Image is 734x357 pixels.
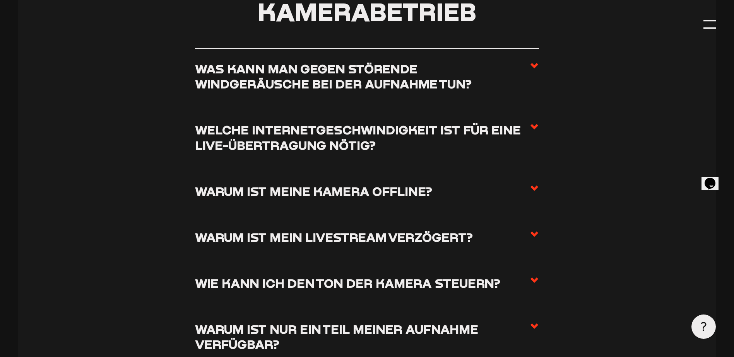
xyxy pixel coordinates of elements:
h3: Wie kann ich den Ton der Kamera steuern? [195,275,500,291]
iframe: chat widget [701,167,726,190]
h3: Warum ist meine Kamera offline? [195,184,432,199]
h3: Warum ist nur ein Teil meiner Aufnahme verfügbar? [195,321,530,352]
h3: Warum ist mein Livestream verzögert? [195,229,473,245]
h3: Welche Internetgeschwindigkeit ist für eine Live-Übertragung nötig? [195,122,530,153]
h3: Was kann man gegen störende Windgeräusche bei der Aufnahme tun? [195,61,530,92]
